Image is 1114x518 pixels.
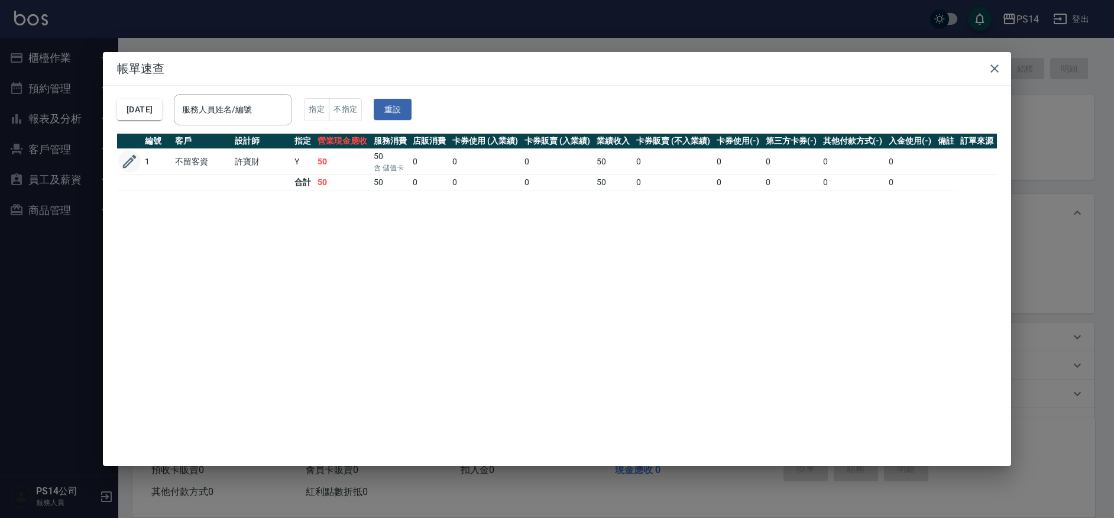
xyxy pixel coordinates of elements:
[374,99,412,121] button: 重設
[522,148,594,174] td: 0
[594,174,633,190] td: 50
[633,134,714,149] th: 卡券販賣 (不入業績)
[820,134,886,149] th: 其他付款方式(-)
[371,174,410,190] td: 50
[763,148,820,174] td: 0
[371,148,410,174] td: 50
[633,148,714,174] td: 0
[410,174,449,190] td: 0
[714,134,763,149] th: 卡券使用(-)
[292,148,314,174] td: Y
[142,134,172,149] th: 編號
[522,174,594,190] td: 0
[714,148,763,174] td: 0
[371,134,410,149] th: 服務消費
[449,148,522,174] td: 0
[886,174,935,190] td: 0
[103,52,1011,85] h2: 帳單速查
[935,134,957,149] th: 備註
[886,148,935,174] td: 0
[886,134,935,149] th: 入金使用(-)
[714,174,763,190] td: 0
[820,148,886,174] td: 0
[117,99,162,121] button: [DATE]
[449,174,522,190] td: 0
[633,174,714,190] td: 0
[594,134,633,149] th: 業績收入
[292,174,314,190] td: 合計
[329,98,362,121] button: 不指定
[957,134,997,149] th: 訂單來源
[410,148,449,174] td: 0
[820,174,886,190] td: 0
[172,134,232,149] th: 客戶
[449,134,522,149] th: 卡券使用 (入業績)
[315,134,371,149] th: 營業現金應收
[763,134,820,149] th: 第三方卡券(-)
[232,148,292,174] td: 許寶財
[594,148,633,174] td: 50
[292,134,314,149] th: 指定
[304,98,329,121] button: 指定
[374,163,407,173] p: 含 儲值卡
[315,174,371,190] td: 50
[410,134,449,149] th: 店販消費
[142,148,172,174] td: 1
[315,148,371,174] td: 50
[172,148,232,174] td: 不留客資
[522,134,594,149] th: 卡券販賣 (入業績)
[763,174,820,190] td: 0
[232,134,292,149] th: 設計師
